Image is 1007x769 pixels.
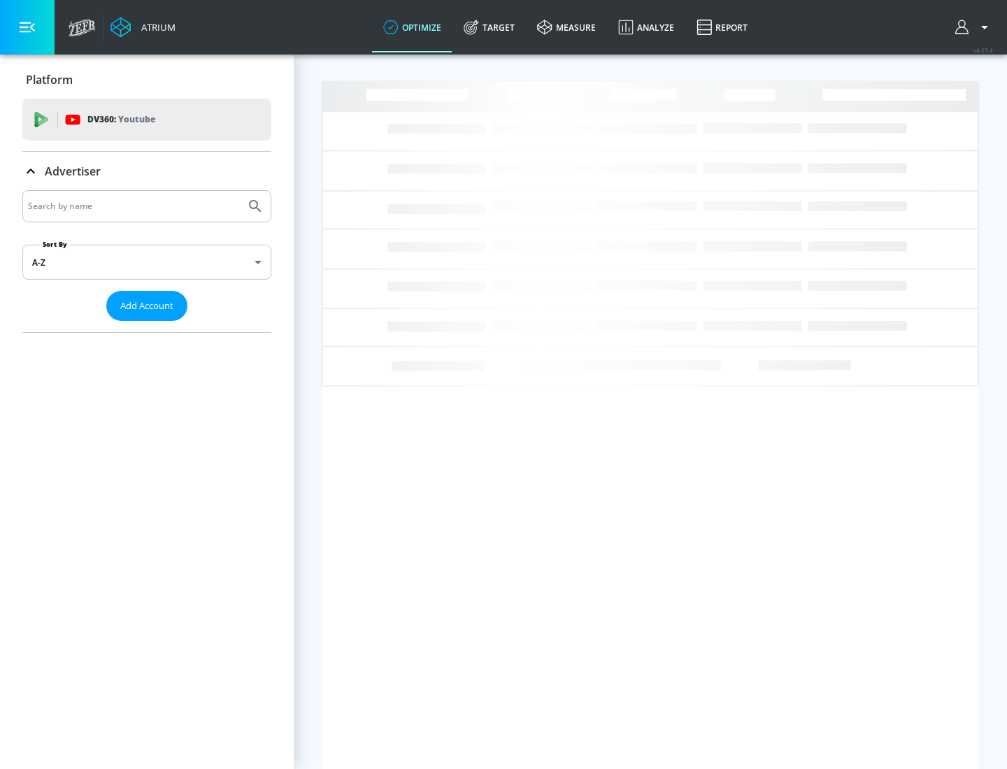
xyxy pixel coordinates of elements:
[372,2,452,52] a: optimize
[452,2,526,52] a: Target
[526,2,607,52] a: measure
[45,164,101,179] p: Advertiser
[136,21,176,34] div: Atrium
[973,46,993,54] span: v 4.25.4
[22,321,271,332] nav: list of Advertiser
[22,245,271,280] div: A-Z
[22,60,271,99] div: Platform
[685,2,759,52] a: Report
[26,72,73,87] p: Platform
[118,112,155,127] p: Youtube
[40,240,70,249] label: Sort By
[28,197,240,215] input: Search by name
[87,112,155,127] p: DV360:
[120,298,173,314] span: Add Account
[22,99,271,141] div: DV360: Youtube
[22,152,271,191] div: Advertiser
[22,190,271,332] div: Advertiser
[607,2,685,52] a: Analyze
[110,17,176,38] a: Atrium
[106,291,187,321] button: Add Account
